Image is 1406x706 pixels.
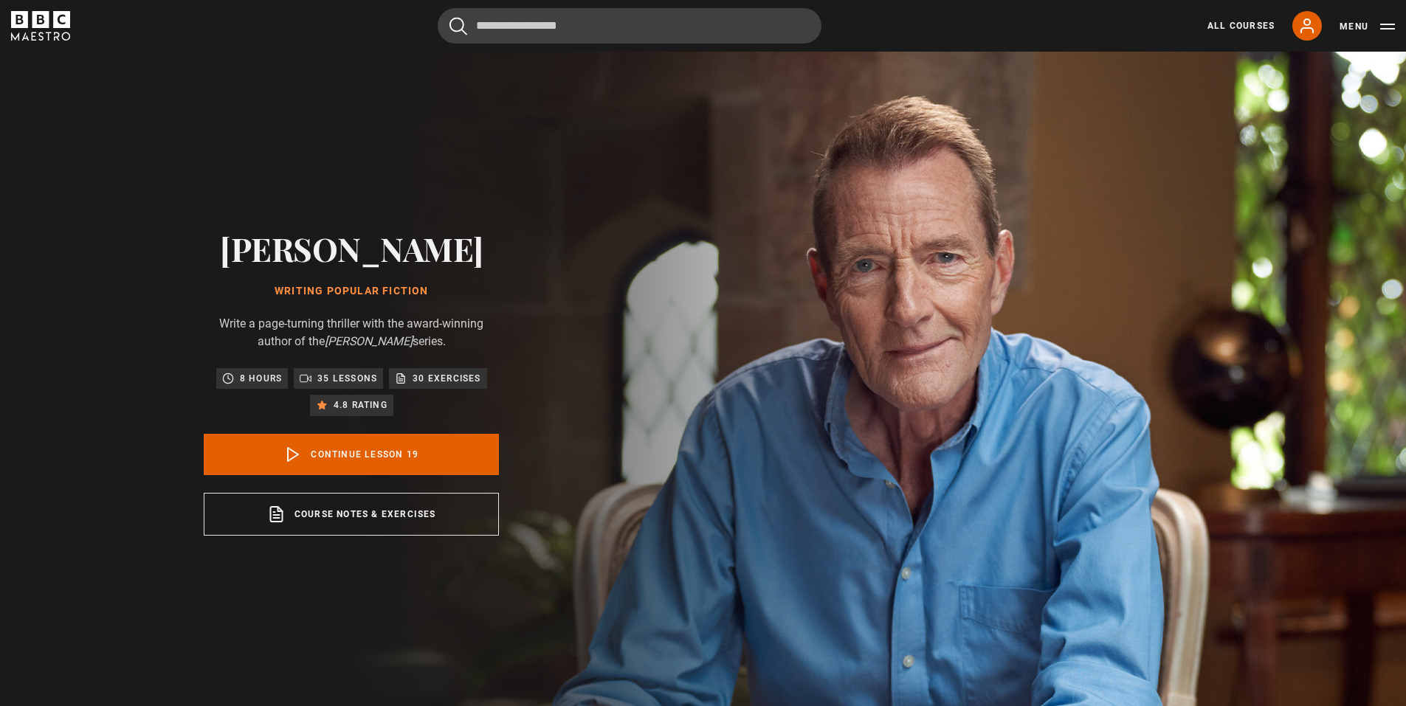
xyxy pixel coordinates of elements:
[334,398,387,412] p: 4.8 rating
[449,17,467,35] button: Submit the search query
[413,371,480,386] p: 30 exercises
[317,371,377,386] p: 35 lessons
[438,8,821,44] input: Search
[204,493,499,536] a: Course notes & exercises
[204,434,499,475] a: Continue lesson 19
[325,334,413,348] i: [PERSON_NAME]
[204,285,499,297] h1: Writing Popular Fiction
[1207,19,1275,32] a: All Courses
[1340,19,1395,34] button: Toggle navigation
[11,11,70,41] svg: BBC Maestro
[204,315,499,350] p: Write a page-turning thriller with the award-winning author of the series.
[204,229,499,267] h2: [PERSON_NAME]
[240,371,282,386] p: 8 hours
